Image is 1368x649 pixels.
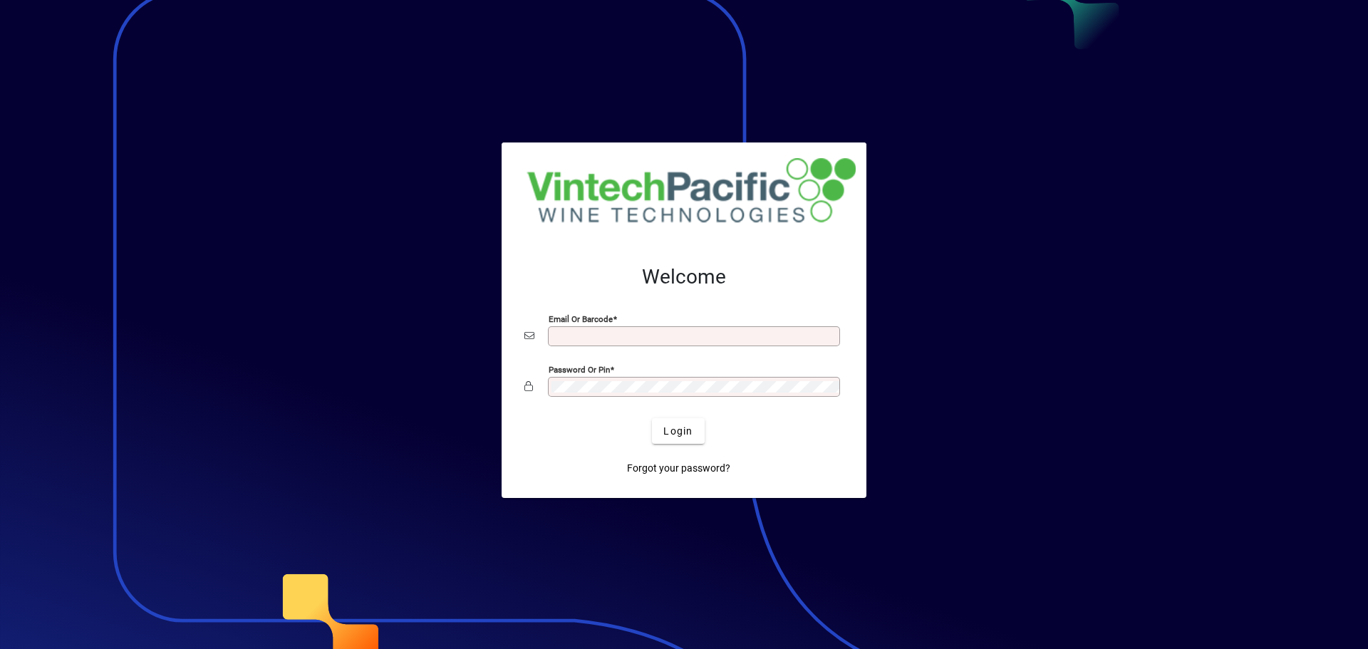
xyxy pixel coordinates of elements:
a: Forgot your password? [621,455,736,481]
mat-label: Email or Barcode [549,314,613,324]
span: Forgot your password? [627,461,730,476]
button: Login [652,418,704,444]
span: Login [663,424,693,439]
h2: Welcome [524,265,844,289]
mat-label: Password or Pin [549,365,610,375]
